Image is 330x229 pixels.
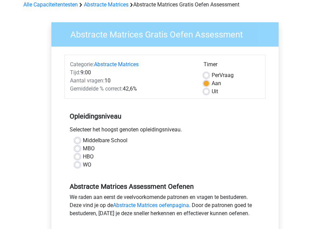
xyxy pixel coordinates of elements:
[70,61,94,68] span: Categorie:
[65,193,265,220] div: We raden aan eerst de veelvoorkomende patronen en vragen te bestuderen. Deze vind je op de . Door...
[83,161,91,169] label: WO
[212,79,221,87] label: Aan
[212,72,219,78] span: Per
[70,77,104,84] span: Aantal vragen:
[204,60,260,71] div: Timer
[65,85,198,93] div: 42,6%
[21,1,309,9] div: Abstracte Matrices Gratis Oefen Assessment
[83,145,95,153] label: MBO
[212,71,234,79] label: Vraag
[65,77,198,85] div: 10
[65,69,198,77] div: 9:00
[84,1,128,8] a: Abstracte Matrices
[70,69,80,76] span: Tijd:
[70,109,260,123] h5: Opleidingsniveau
[70,182,260,190] h5: Abstracte Matrices Assessment Oefenen
[62,27,274,40] h3: Abstracte Matrices Gratis Oefen Assessment
[70,85,123,92] span: Gemiddelde % correct:
[212,87,218,96] label: Uit
[65,126,265,136] div: Selecteer het hoogst genoten opleidingsniveau.
[94,61,139,68] a: Abstracte Matrices
[83,153,94,161] label: HBO
[23,1,78,8] a: Alle Capaciteitentesten
[83,136,127,145] label: Middelbare School
[113,202,189,208] a: Abstracte Matrices oefenpagina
